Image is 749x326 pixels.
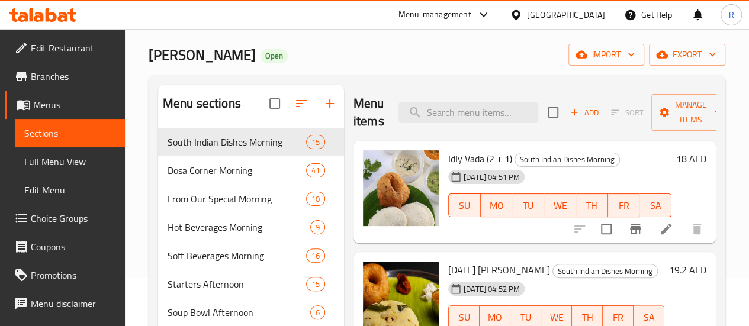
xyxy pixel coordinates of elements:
h6: 19.2 AED [669,262,706,278]
span: TU [515,309,536,326]
a: Promotions [5,261,125,289]
span: Soft Beverages Morning [168,248,306,263]
span: TH [581,197,603,214]
span: [PERSON_NAME] [149,41,256,68]
span: FR [607,309,629,326]
a: Full Menu View [15,147,125,176]
span: MO [486,197,508,214]
a: Branches [5,62,125,91]
span: [DATE] 04:52 PM [459,283,525,295]
span: 6 [311,307,324,318]
span: WE [549,197,571,214]
span: SA [638,309,660,326]
button: Add [565,104,603,122]
span: TU [517,197,539,214]
div: South Indian Dishes Morning [168,135,306,149]
a: Choice Groups [5,204,125,233]
div: Starters Afternoon15 [158,270,344,298]
a: Coupons [5,233,125,261]
input: search [398,102,538,123]
span: Open [261,51,288,61]
span: Soup Bowl Afternoon [168,305,310,319]
div: Soft Beverages Morning16 [158,241,344,270]
img: Idly Vada (2 + 1) [363,150,439,226]
div: South Indian Dishes Morning [515,153,620,167]
div: Dosa Corner Morning41 [158,156,344,185]
span: 15 [307,137,324,148]
a: Edit menu item [659,222,673,236]
div: items [310,220,325,234]
button: import [568,44,644,66]
span: 10 [307,193,324,205]
span: SA [644,197,667,214]
span: Promotions [31,268,115,282]
span: Idly Vada (2 + 1) [448,150,512,167]
span: Sections [24,126,115,140]
button: delete [683,215,711,243]
span: South Indian Dishes Morning [553,264,657,278]
span: [DATE] 04:51 PM [459,172,525,183]
span: SU [454,309,475,326]
div: items [306,277,325,291]
span: export [658,47,716,62]
span: import [578,47,635,62]
div: items [306,192,325,206]
a: Menu disclaimer [5,289,125,318]
span: 16 [307,250,324,262]
div: Menu-management [398,8,471,22]
span: Hot Beverages Morning [168,220,310,234]
button: Add section [316,89,344,118]
span: Manage items [661,98,721,127]
div: [GEOGRAPHIC_DATA] [527,8,605,21]
a: Edit Menu [15,176,125,204]
button: SU [448,193,481,217]
span: Branches [31,69,115,83]
div: items [306,135,325,149]
span: FR [613,197,635,214]
h6: 18 AED [676,150,706,167]
button: Branch-specific-item [621,215,650,243]
span: SU [454,197,476,214]
button: FR [608,193,640,217]
span: WE [546,309,567,326]
button: Manage items [651,94,731,131]
div: items [310,305,325,319]
span: 41 [307,165,324,176]
span: Add [568,106,600,120]
div: From Our Special Morning10 [158,185,344,213]
button: TU [512,193,544,217]
span: Edit Restaurant [31,41,115,55]
button: MO [481,193,513,217]
span: Menu disclaimer [31,296,115,311]
span: Full Menu View [24,154,115,169]
span: [DATE] [PERSON_NAME] [448,261,550,279]
span: Edit Menu [24,183,115,197]
span: Starters Afternoon [168,277,306,291]
a: Menus [5,91,125,119]
h2: Menu items [353,95,384,130]
div: Open [261,49,288,63]
span: Menus [33,98,115,112]
div: South Indian Dishes Morning15 [158,128,344,156]
div: items [306,248,325,263]
span: Select section [541,100,565,125]
div: From Our Special Morning [168,192,306,206]
button: export [649,44,725,66]
div: items [306,163,325,177]
span: R [728,8,734,21]
span: Select to update [594,217,619,241]
span: Dosa Corner Morning [168,163,306,177]
span: Select section first [603,104,651,122]
span: Select all sections [262,91,287,116]
button: SA [639,193,671,217]
a: Edit Restaurant [5,34,125,62]
button: WE [544,193,576,217]
span: Sort sections [287,89,316,118]
span: Coupons [31,240,115,254]
span: 15 [307,279,324,290]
